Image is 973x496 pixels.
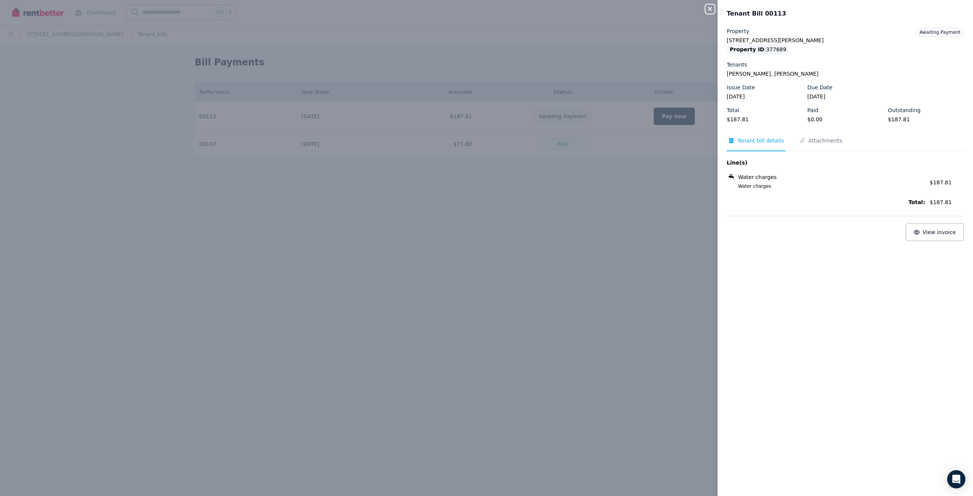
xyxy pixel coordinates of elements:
span: Attachments [808,137,842,144]
legend: $0.00 [807,116,883,123]
label: Issue Date [727,84,755,91]
span: Property ID [730,46,764,53]
legend: $187.81 [888,116,964,123]
legend: [PERSON_NAME], [PERSON_NAME] [727,70,964,78]
nav: Tabs [727,137,964,151]
label: Property [727,27,749,35]
span: Tenant bill details [737,137,784,144]
span: Water charges [738,173,776,181]
span: View invoice [923,229,956,235]
legend: $187.81 [727,116,803,123]
span: $187.81 [930,198,964,206]
label: Total [727,106,739,114]
legend: [STREET_ADDRESS][PERSON_NAME] [727,36,964,44]
div: Open Intercom Messenger [947,470,965,488]
span: Line(s) [727,159,925,166]
label: Paid [807,106,818,114]
legend: [DATE] [807,93,883,100]
label: Outstanding [888,106,921,114]
span: Tenant Bill 00113 [727,9,786,18]
span: Total: [727,198,925,206]
button: View invoice [906,223,964,241]
label: Tenants [727,61,747,68]
span: Water charges [729,183,925,189]
div: : 377689 [727,44,789,55]
label: Due Date [807,84,832,91]
legend: [DATE] [727,93,803,100]
span: Awaiting Payment [919,30,960,35]
span: $187.81 [930,179,952,185]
